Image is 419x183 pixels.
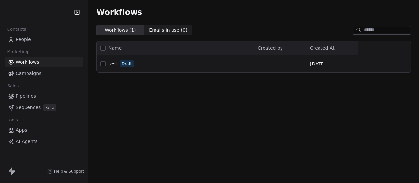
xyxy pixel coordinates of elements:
span: [DATE] [310,61,325,67]
span: Help & Support [54,169,84,174]
a: People [5,34,83,45]
span: Draft [122,61,132,67]
span: Campaigns [16,70,41,77]
a: Campaigns [5,68,83,79]
span: Tools [5,115,21,125]
a: test [108,61,117,67]
span: Created by [258,46,283,51]
span: test [108,61,117,66]
span: Pipelines [16,93,36,100]
span: Beta [43,104,56,111]
span: Workflows [96,8,142,17]
a: Workflows [5,57,83,67]
span: Emails in use ( 0 ) [149,27,187,34]
span: Created At [310,46,335,51]
a: SequencesBeta [5,102,83,113]
a: AI Agents [5,136,83,147]
span: People [16,36,31,43]
span: Marketing [4,47,31,57]
span: Contacts [4,25,29,34]
a: Pipelines [5,91,83,101]
span: Sequences [16,104,41,111]
span: Apps [16,127,27,134]
span: AI Agents [16,138,38,145]
span: Workflows [16,59,39,65]
a: Help & Support [47,169,84,174]
span: Sales [5,81,22,91]
a: Apps [5,125,83,136]
span: Name [108,45,122,52]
